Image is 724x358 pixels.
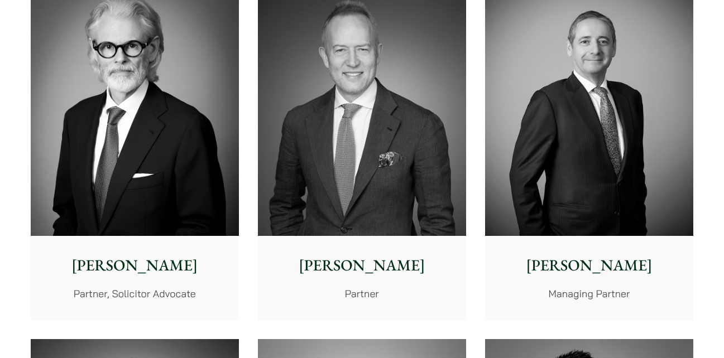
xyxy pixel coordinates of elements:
p: [PERSON_NAME] [494,254,684,277]
p: Partner [267,286,457,301]
p: [PERSON_NAME] [267,254,457,277]
p: Partner, Solicitor Advocate [40,286,230,301]
p: Managing Partner [494,286,684,301]
p: [PERSON_NAME] [40,254,230,277]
